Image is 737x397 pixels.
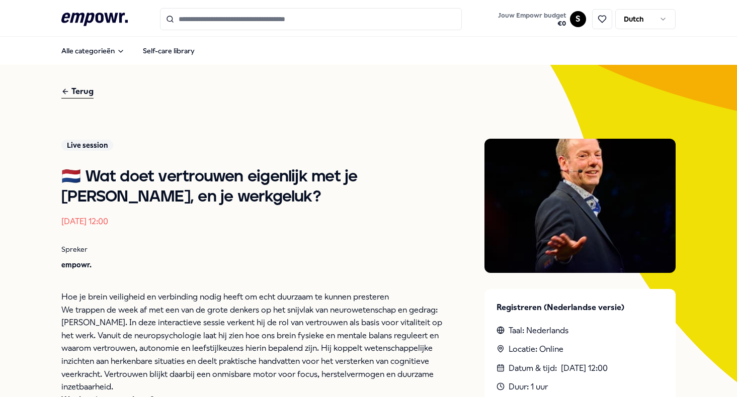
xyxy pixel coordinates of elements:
time: [DATE] 12:00 [561,362,608,375]
span: € 0 [498,20,566,28]
div: Taal: Nederlands [497,324,664,337]
h1: 🇳🇱 Wat doet vertrouwen eigenlijk met je [PERSON_NAME], en je werkgeluk? [61,167,444,207]
nav: Main [53,41,203,61]
p: We trappen de week af met een van de grote denkers op het snijvlak van neurowetenschap en gedrag:... [61,304,444,393]
p: empowr. [61,259,444,270]
p: Hoe je brein veiligheid en verbinding nodig heeft om echt duurzaam te kunnen presteren [61,290,444,304]
input: Search for products, categories or subcategories [160,8,462,30]
img: Presenter image [484,139,676,273]
span: Jouw Empowr budget [498,12,566,20]
div: Locatie: Online [497,343,664,356]
time: [DATE] 12:00 [61,217,108,226]
a: Self-care library [135,41,203,61]
a: Jouw Empowr budget€0 [494,9,570,30]
button: Alle categorieën [53,41,133,61]
button: S [570,11,586,27]
button: Jouw Empowr budget€0 [496,10,568,30]
div: Datum & tijd : [497,362,664,375]
div: Duur: 1 uur [497,380,664,393]
div: Terug [61,85,94,98]
p: Spreker [61,244,444,255]
p: Registreren (Nederlandse versie) [497,301,664,314]
div: Live session [61,140,113,151]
